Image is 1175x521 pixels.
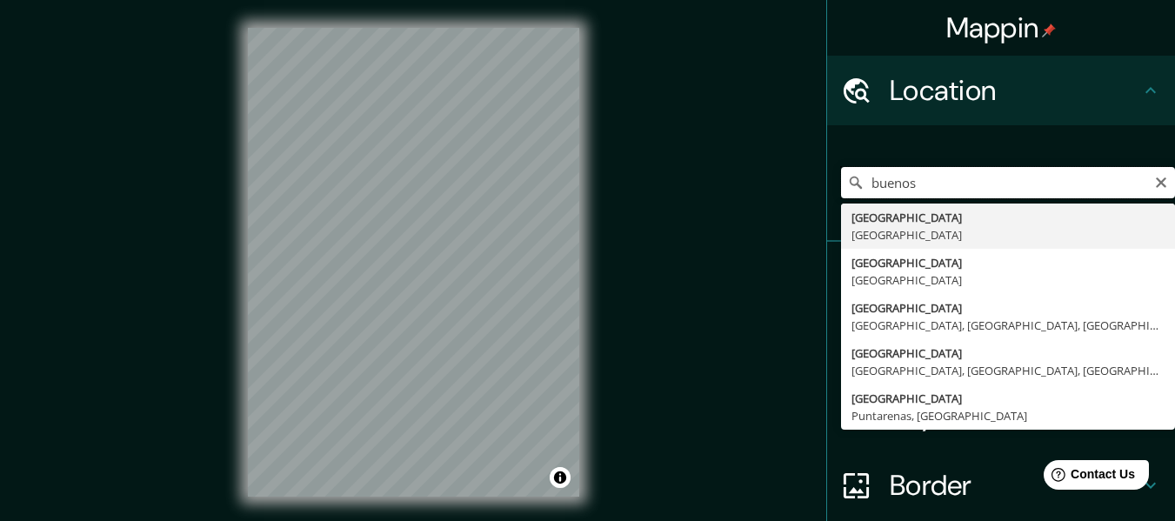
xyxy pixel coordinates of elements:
[890,398,1140,433] h4: Layout
[248,28,579,497] canvas: Map
[851,209,1165,226] div: [GEOGRAPHIC_DATA]
[851,344,1165,362] div: [GEOGRAPHIC_DATA]
[890,73,1140,108] h4: Location
[946,10,1057,45] h4: Mappin
[827,451,1175,520] div: Border
[827,242,1175,311] div: Pins
[1042,23,1056,37] img: pin-icon.png
[851,362,1165,379] div: [GEOGRAPHIC_DATA], [GEOGRAPHIC_DATA], [GEOGRAPHIC_DATA]
[851,271,1165,289] div: [GEOGRAPHIC_DATA]
[851,317,1165,334] div: [GEOGRAPHIC_DATA], [GEOGRAPHIC_DATA], [GEOGRAPHIC_DATA]
[851,226,1165,244] div: [GEOGRAPHIC_DATA]
[851,390,1165,407] div: [GEOGRAPHIC_DATA]
[851,299,1165,317] div: [GEOGRAPHIC_DATA]
[851,407,1165,424] div: Puntarenas, [GEOGRAPHIC_DATA]
[827,56,1175,125] div: Location
[550,467,571,488] button: Toggle attribution
[827,381,1175,451] div: Layout
[890,468,1140,503] h4: Border
[827,311,1175,381] div: Style
[1020,453,1156,502] iframe: Help widget launcher
[851,254,1165,271] div: [GEOGRAPHIC_DATA]
[841,167,1175,198] input: Pick your city or area
[1154,173,1168,190] button: Clear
